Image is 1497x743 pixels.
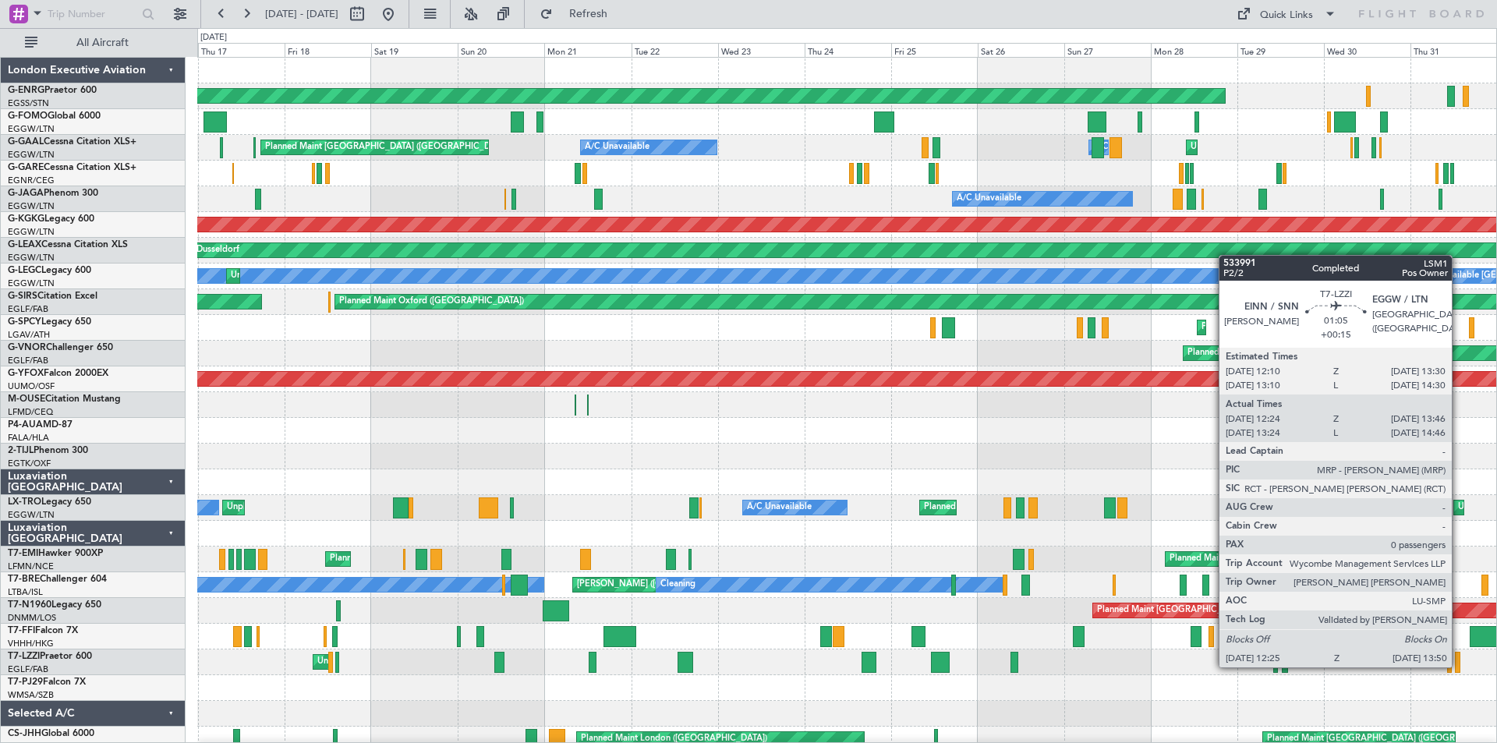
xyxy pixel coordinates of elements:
span: G-LEGC [8,266,41,275]
div: Planned Maint Athens ([PERSON_NAME] Intl) [1201,316,1381,339]
div: Cleaning [660,573,695,596]
a: EGLF/FAB [8,303,48,315]
div: Thu 17 [198,43,285,57]
div: A/C Unavailable [585,136,649,159]
div: Mon 28 [1151,43,1237,57]
a: EGGW/LTN [8,149,55,161]
a: T7-N1960Legacy 650 [8,600,101,610]
div: Quick Links [1260,8,1313,23]
div: Planned Maint [GEOGRAPHIC_DATA] [1170,547,1318,571]
div: Tue 29 [1237,43,1324,57]
a: G-FOMOGlobal 6000 [8,111,101,121]
span: G-YFOX [8,369,44,378]
a: LTBA/ISL [8,586,43,598]
div: Unplanned Maint [GEOGRAPHIC_DATA] ([GEOGRAPHIC_DATA]) [231,264,487,288]
div: [DATE] [200,31,227,44]
a: P4-AUAMD-87 [8,420,73,430]
div: Planned Maint Dusseldorf [137,239,239,262]
div: Planned Maint [PERSON_NAME] [330,547,460,571]
span: G-SIRS [8,292,37,301]
div: Thu 24 [805,43,891,57]
span: T7-LZZI [8,652,40,661]
div: Unplanned Maint Dusseldorf [227,496,340,519]
a: LFMD/CEQ [8,406,53,418]
div: Planned Maint London ([GEOGRAPHIC_DATA]) [1187,341,1374,365]
div: Sat 19 [371,43,458,57]
a: EGGW/LTN [8,123,55,135]
a: G-VNORChallenger 650 [8,343,113,352]
div: Fri 18 [285,43,371,57]
span: All Aircraft [41,37,165,48]
a: DNMM/LOS [8,612,56,624]
span: G-ENRG [8,86,44,95]
a: G-GAALCessna Citation XLS+ [8,137,136,147]
div: Planned Maint [GEOGRAPHIC_DATA] ([GEOGRAPHIC_DATA]) [1097,599,1343,622]
button: Refresh [533,2,626,27]
a: G-YFOXFalcon 2000EX [8,369,108,378]
a: EGGW/LTN [8,226,55,238]
a: T7-LZZIPraetor 600 [8,652,92,661]
div: Planned Maint [GEOGRAPHIC_DATA] ([GEOGRAPHIC_DATA]) [265,136,511,159]
a: LGAV/ATH [8,329,50,341]
div: Sat 26 [978,43,1064,57]
a: LX-TROLegacy 650 [8,497,91,507]
a: G-JAGAPhenom 300 [8,189,98,198]
a: EGTK/OXF [8,458,51,469]
div: Unplanned Maint [GEOGRAPHIC_DATA] ([GEOGRAPHIC_DATA]) [1191,136,1447,159]
a: CS-JHHGlobal 6000 [8,729,94,738]
button: All Aircraft [17,30,169,55]
div: Planned Maint [GEOGRAPHIC_DATA] ([GEOGRAPHIC_DATA]) [924,496,1170,519]
div: [PERSON_NAME] ([GEOGRAPHIC_DATA][PERSON_NAME]) [577,573,816,596]
a: T7-FFIFalcon 7X [8,626,78,635]
a: VHHH/HKG [8,638,54,649]
a: T7-EMIHawker 900XP [8,549,103,558]
div: Wed 23 [718,43,805,57]
input: Trip Number [48,2,137,26]
span: T7-EMI [8,549,38,558]
span: Refresh [556,9,621,19]
div: A/C Unavailable [957,187,1021,211]
a: G-LEGCLegacy 600 [8,266,91,275]
span: G-GAAL [8,137,44,147]
button: Quick Links [1229,2,1344,27]
a: T7-PJ29Falcon 7X [8,678,86,687]
a: G-SIRSCitation Excel [8,292,97,301]
a: G-KGKGLegacy 600 [8,214,94,224]
a: EGGW/LTN [8,200,55,212]
div: Sun 27 [1064,43,1151,57]
a: EGGW/LTN [8,252,55,264]
div: Tue 22 [632,43,718,57]
span: T7-BRE [8,575,40,584]
span: G-JAGA [8,189,44,198]
a: LFMN/NCE [8,561,54,572]
a: EGNR/CEG [8,175,55,186]
a: M-OUSECitation Mustang [8,394,121,404]
span: 2-TIJL [8,446,34,455]
div: Unplanned Maint [GEOGRAPHIC_DATA] ([GEOGRAPHIC_DATA]) [317,650,574,674]
a: 2-TIJLPhenom 300 [8,446,88,455]
div: Mon 21 [544,43,631,57]
span: G-FOMO [8,111,48,121]
span: P4-AUA [8,420,43,430]
span: G-SPCY [8,317,41,327]
div: A/C Unavailable [747,496,812,519]
span: T7-PJ29 [8,678,43,687]
div: Planned Maint Oxford ([GEOGRAPHIC_DATA]) [339,290,524,313]
a: EGSS/STN [8,97,49,109]
span: M-OUSE [8,394,45,404]
a: EGGW/LTN [8,509,55,521]
span: G-VNOR [8,343,46,352]
div: Thu 31 [1410,43,1497,57]
span: T7-N1960 [8,600,51,610]
span: G-KGKG [8,214,44,224]
span: [DATE] - [DATE] [265,7,338,21]
span: G-GARE [8,163,44,172]
a: G-GARECessna Citation XLS+ [8,163,136,172]
span: LX-TRO [8,497,41,507]
div: Fri 25 [891,43,978,57]
a: WMSA/SZB [8,689,54,701]
span: T7-FFI [8,626,35,635]
a: G-SPCYLegacy 650 [8,317,91,327]
a: FALA/HLA [8,432,49,444]
a: T7-BREChallenger 604 [8,575,107,584]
